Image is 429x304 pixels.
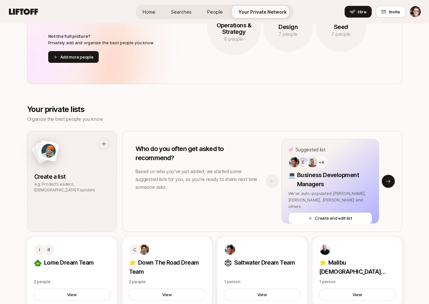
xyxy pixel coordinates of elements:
[207,22,261,35] p: Operations & Strategy
[319,258,395,276] p: ⭐ Malibu [DEMOGRAPHIC_DATA] Dream Team
[345,6,372,18] button: Hire
[48,33,159,39] p: Not the full picture?
[316,30,366,38] p: 7 people
[288,171,295,180] p: 💻
[224,259,232,267] img: Saltwater Dream Team
[136,144,259,162] p: Who do you often get asked to recommend?
[48,246,50,254] p: R
[34,289,110,300] button: View
[319,159,324,165] p: +4
[48,39,159,46] p: Privately add and organize the best people you know
[302,158,304,166] p: E
[34,279,110,285] p: 2 people
[27,105,103,114] p: Your private lists
[224,279,300,285] p: 1 person
[319,289,395,300] button: View
[263,30,313,38] p: 7 people
[263,24,313,30] p: Design
[316,24,366,30] p: Seed
[27,115,103,123] p: Organize the best people you know
[129,279,205,285] p: 2 people
[34,258,110,267] p: Lome Dream Team
[358,8,366,15] span: Hire
[133,246,136,254] p: C
[129,258,205,276] p: ⭐ Down The Road Dream Team
[171,8,192,15] span: Searches
[224,289,300,300] button: View
[288,212,372,224] button: Create and edit list
[319,279,395,285] p: 1 person
[225,244,235,255] img: 4c8af87d_27da_4f21_a931_606b20c546fb.jpg
[136,168,259,191] p: Based on who you've just added, we started some suggested lists for you, so you're ready to share...
[233,6,292,18] a: Your Private Network
[202,6,228,18] a: People
[34,259,42,267] img: Lome Dream Team
[295,146,325,154] p: Suggested list
[39,246,40,254] p: I
[34,172,110,181] p: Create a list
[320,244,330,255] img: 8032c953_4a7a_430d_808e_9b65ded799c1.jpg
[288,190,372,210] p: We've auto-populated [PERSON_NAME], [PERSON_NAME], [PERSON_NAME] and others
[307,157,318,167] img: dbb69939_042d_44fe_bb10_75f74df84f7f.jpg
[166,6,197,18] a: Searches
[40,143,57,159] img: man-with-orange-hat.png
[289,157,299,167] img: 4c8af87d_27da_4f21_a931_606b20c546fb.jpg
[129,289,205,300] button: View
[297,171,372,189] p: Business Development Managers
[48,51,99,63] button: Add more people
[238,8,287,15] span: Your Private Network
[207,8,223,15] span: People
[207,35,261,43] p: 8 people
[34,181,110,193] p: e.g. Product Leaders, [DEMOGRAPHIC_DATA] Founders
[143,8,155,15] span: Home
[137,6,161,18] a: Home
[409,6,421,18] button: Eric Smith
[139,244,149,255] img: ae933fb3_00c3_4515_a569_f859519ed0a3.jpg
[410,6,421,17] img: Eric Smith
[224,258,300,267] p: Saltwater Dream Team
[389,8,400,15] span: Invite
[376,6,406,18] button: Invite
